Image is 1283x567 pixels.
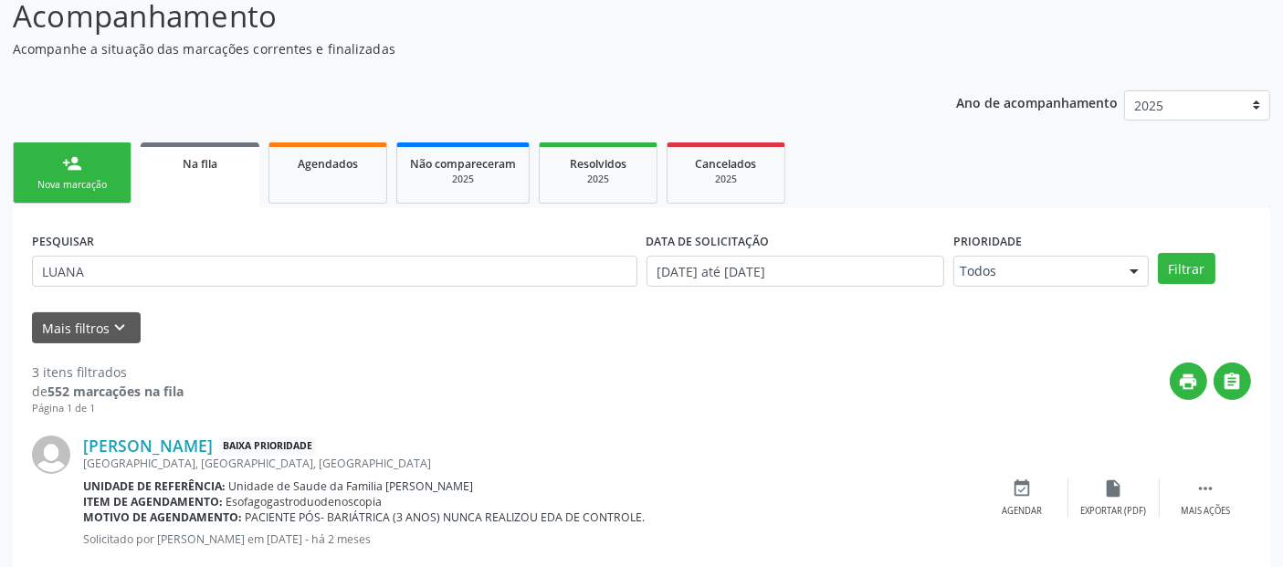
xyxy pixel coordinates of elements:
div: person_add [62,153,82,173]
i: print [1179,372,1199,392]
div: 3 itens filtrados [32,362,184,382]
i: keyboard_arrow_down [110,318,131,338]
button: Filtrar [1158,253,1215,284]
span: Não compareceram [410,156,516,172]
span: Todos [960,262,1111,280]
span: Unidade de Saude da Familia [PERSON_NAME] [229,478,474,494]
button: Mais filtroskeyboard_arrow_down [32,312,141,344]
div: 2025 [410,173,516,186]
strong: 552 marcações na fila [47,383,184,400]
i: insert_drive_file [1104,478,1124,499]
input: Nome, CNS [32,256,637,287]
button: print [1170,362,1207,400]
div: Exportar (PDF) [1081,505,1147,518]
label: Prioridade [953,227,1022,256]
label: DATA DE SOLICITAÇÃO [647,227,770,256]
p: Acompanhe a situação das marcações correntes e finalizadas [13,39,893,58]
button:  [1214,362,1251,400]
p: Solicitado por [PERSON_NAME] em [DATE] - há 2 meses [83,531,977,547]
i:  [1195,478,1215,499]
div: Página 1 de 1 [32,401,184,416]
span: Baixa Prioridade [219,436,316,456]
i: event_available [1013,478,1033,499]
div: de [32,382,184,401]
div: [GEOGRAPHIC_DATA], [GEOGRAPHIC_DATA], [GEOGRAPHIC_DATA] [83,456,977,471]
div: Agendar [1003,505,1043,518]
b: Item de agendamento: [83,494,223,509]
label: PESQUISAR [32,227,94,256]
div: 2025 [680,173,772,186]
span: Agendados [298,156,358,172]
p: Ano de acompanhamento [956,90,1118,113]
div: Mais ações [1181,505,1230,518]
b: Motivo de agendamento: [83,509,242,525]
span: Resolvidos [570,156,626,172]
span: Esofagogastroduodenoscopia [226,494,383,509]
span: Na fila [183,156,217,172]
b: Unidade de referência: [83,478,226,494]
span: Cancelados [696,156,757,172]
i:  [1223,372,1243,392]
span: PACIENTE PÓS- BARIÁTRICA (3 ANOS) NUNCA REALIZOU EDA DE CONTROLE. [246,509,646,525]
input: Selecione um intervalo [647,256,944,287]
a: [PERSON_NAME] [83,436,213,456]
img: img [32,436,70,474]
div: Nova marcação [26,178,118,192]
div: 2025 [552,173,644,186]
